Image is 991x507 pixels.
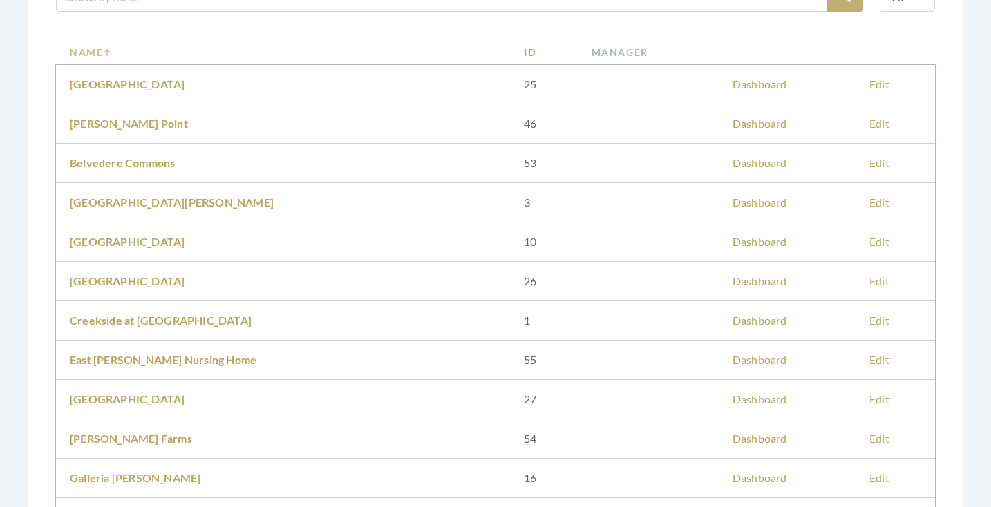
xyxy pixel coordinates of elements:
[733,432,787,445] a: Dashboard
[70,45,496,59] a: Name
[510,104,578,144] td: 46
[733,117,787,130] a: Dashboard
[510,183,578,222] td: 3
[869,274,889,287] a: Edit
[733,471,787,484] a: Dashboard
[733,274,787,287] a: Dashboard
[70,471,200,484] a: Galleria [PERSON_NAME]
[869,432,889,445] a: Edit
[510,301,578,341] td: 1
[578,39,719,65] th: Manager
[70,156,175,169] a: Belvedere Commons
[510,262,578,301] td: 26
[510,419,578,459] td: 54
[733,195,787,209] a: Dashboard
[733,235,787,248] a: Dashboard
[70,314,252,327] a: Creekside at [GEOGRAPHIC_DATA]
[733,314,787,327] a: Dashboard
[510,65,578,104] td: 25
[869,235,889,248] a: Edit
[869,195,889,209] a: Edit
[70,195,274,209] a: [GEOGRAPHIC_DATA][PERSON_NAME]
[869,314,889,327] a: Edit
[510,222,578,262] td: 10
[70,432,192,445] a: [PERSON_NAME] Farms
[70,392,185,405] a: [GEOGRAPHIC_DATA]
[70,274,185,287] a: [GEOGRAPHIC_DATA]
[869,156,889,169] a: Edit
[510,380,578,419] td: 27
[869,77,889,90] a: Edit
[70,235,185,248] a: [GEOGRAPHIC_DATA]
[70,77,185,90] a: [GEOGRAPHIC_DATA]
[869,117,889,130] a: Edit
[869,471,889,484] a: Edit
[733,77,787,90] a: Dashboard
[733,353,787,366] a: Dashboard
[70,353,256,366] a: East [PERSON_NAME] Nursing Home
[733,392,787,405] a: Dashboard
[510,341,578,380] td: 55
[524,45,564,59] a: ID
[869,392,889,405] a: Edit
[869,353,889,366] a: Edit
[70,117,188,130] a: [PERSON_NAME] Point
[510,144,578,183] td: 53
[733,156,787,169] a: Dashboard
[510,459,578,498] td: 16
